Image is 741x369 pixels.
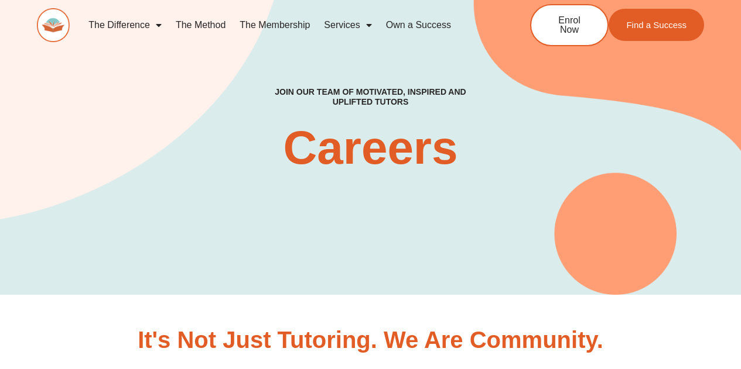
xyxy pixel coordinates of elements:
[317,12,378,39] a: Services
[626,20,687,29] span: Find a Success
[549,16,590,35] span: Enrol Now
[81,12,491,39] nav: Menu
[233,12,317,39] a: The Membership
[169,12,233,39] a: The Method
[272,87,469,107] h4: Join our team of motivated, inspired and uplifted tutors​
[609,9,704,41] a: Find a Success
[530,4,609,46] a: Enrol Now
[379,12,458,39] a: Own a Success
[138,328,603,351] h3: It's Not Just Tutoring. We are Community.
[81,12,169,39] a: The Difference
[220,125,521,171] h2: Careers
